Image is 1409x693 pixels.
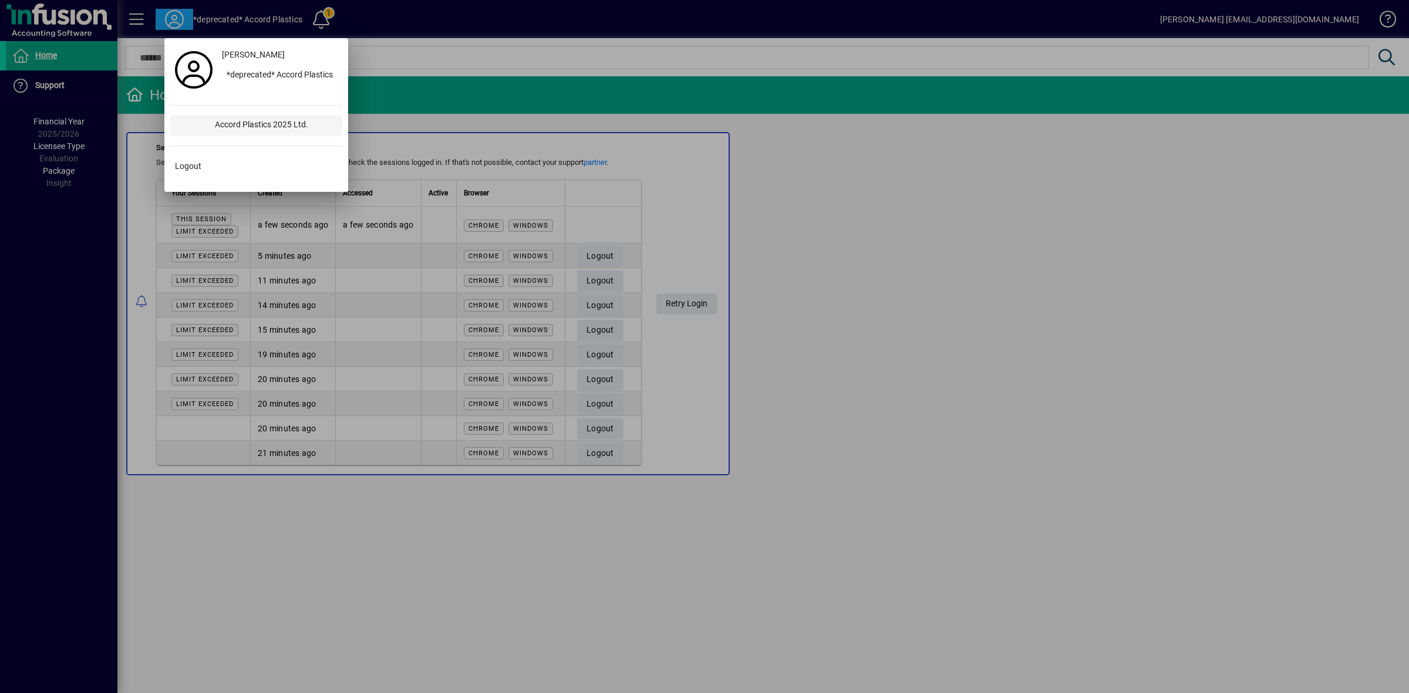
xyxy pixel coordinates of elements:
[170,155,342,177] button: Logout
[170,59,217,80] a: Profile
[222,49,285,61] span: [PERSON_NAME]
[217,65,342,86] button: *deprecated* Accord Plastics
[175,160,201,173] span: Logout
[170,115,342,136] button: Accord Plastics 2025 Ltd.
[205,115,342,136] div: Accord Plastics 2025 Ltd.
[217,44,342,65] a: [PERSON_NAME]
